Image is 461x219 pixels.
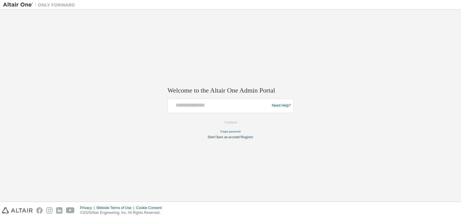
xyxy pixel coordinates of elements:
img: linkedin.svg [56,207,62,214]
span: Don't have an account? [208,135,241,139]
div: Website Terms of Use [96,205,136,210]
img: youtube.svg [66,207,75,214]
img: altair_logo.svg [2,207,33,214]
img: Altair One [3,2,78,8]
div: Privacy [80,205,96,210]
img: facebook.svg [36,207,43,214]
a: Forgot password [221,130,241,133]
p: © 2025 Altair Engineering, Inc. All Rights Reserved. [80,210,165,215]
a: Register [241,135,253,139]
h2: Welcome to the Altair One Admin Portal [167,87,294,95]
img: instagram.svg [46,207,53,214]
div: Cookie Consent [136,205,165,210]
